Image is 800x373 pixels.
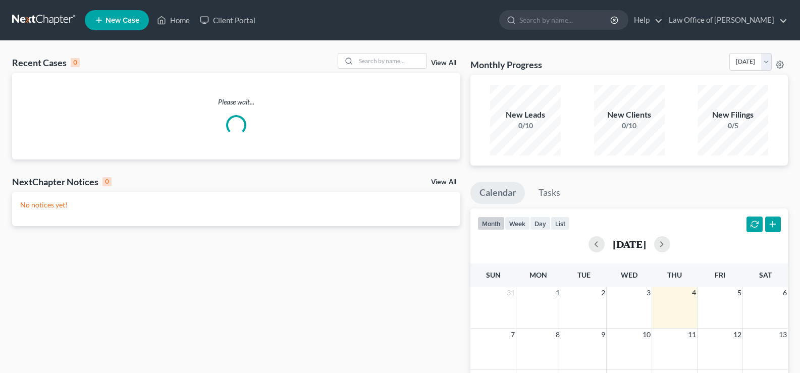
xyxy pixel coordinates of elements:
[715,271,725,279] span: Fri
[530,217,551,230] button: day
[664,11,787,29] a: Law Office of [PERSON_NAME]
[736,287,742,299] span: 5
[519,11,612,29] input: Search by name...
[759,271,772,279] span: Sat
[782,287,788,299] span: 6
[12,176,112,188] div: NextChapter Notices
[691,287,697,299] span: 4
[732,329,742,341] span: 12
[551,217,570,230] button: list
[613,239,646,249] h2: [DATE]
[600,287,606,299] span: 2
[470,59,542,71] h3: Monthly Progress
[687,329,697,341] span: 11
[431,179,456,186] a: View All
[642,329,652,341] span: 10
[356,54,426,68] input: Search by name...
[12,57,80,69] div: Recent Cases
[600,329,606,341] span: 9
[510,329,516,341] span: 7
[71,58,80,67] div: 0
[555,329,561,341] span: 8
[505,217,530,230] button: week
[486,271,501,279] span: Sun
[778,329,788,341] span: 13
[152,11,195,29] a: Home
[594,121,665,131] div: 0/10
[195,11,260,29] a: Client Portal
[20,200,452,210] p: No notices yet!
[529,182,569,204] a: Tasks
[629,11,663,29] a: Help
[490,109,561,121] div: New Leads
[555,287,561,299] span: 1
[698,109,768,121] div: New Filings
[594,109,665,121] div: New Clients
[477,217,505,230] button: month
[470,182,525,204] a: Calendar
[102,177,112,186] div: 0
[506,287,516,299] span: 31
[105,17,139,24] span: New Case
[431,60,456,67] a: View All
[621,271,637,279] span: Wed
[12,97,460,107] p: Please wait...
[646,287,652,299] span: 3
[698,121,768,131] div: 0/5
[529,271,547,279] span: Mon
[667,271,682,279] span: Thu
[577,271,591,279] span: Tue
[490,121,561,131] div: 0/10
